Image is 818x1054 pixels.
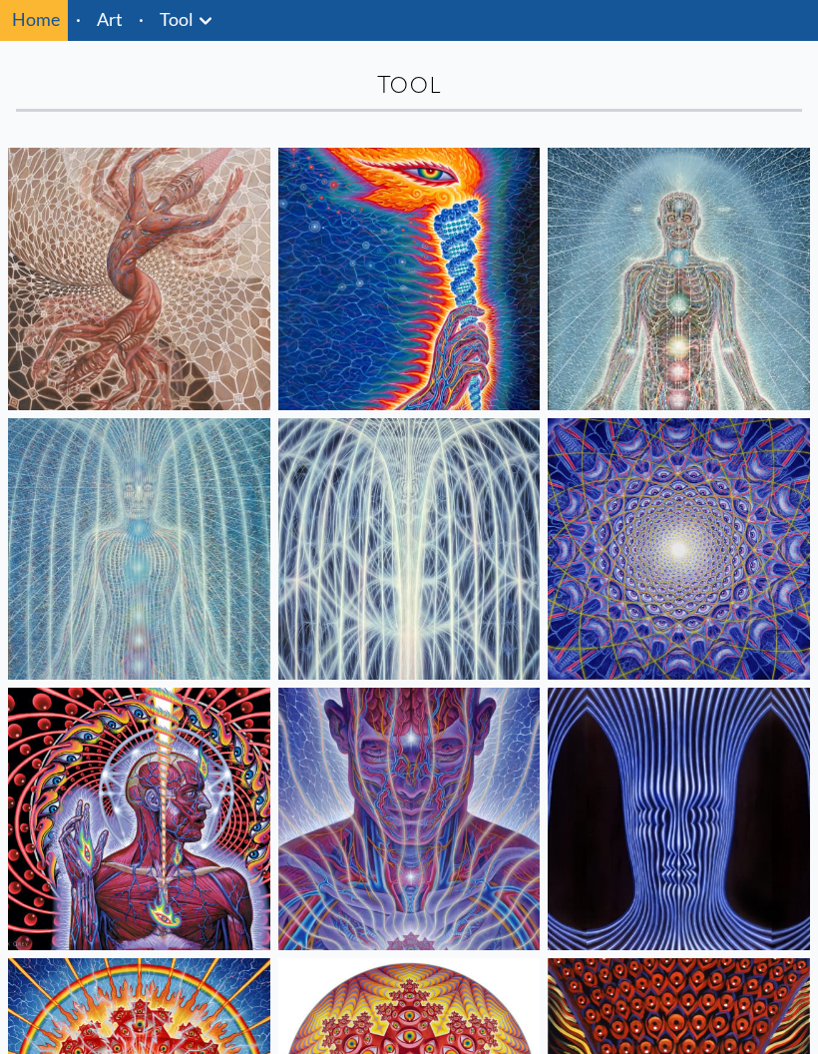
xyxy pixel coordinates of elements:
[12,9,60,31] a: Home
[97,6,123,34] a: Art
[160,6,194,34] a: Tool
[16,70,802,102] div: Tool
[278,689,541,951] img: Mystic Eye, 2018, Alex Grey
